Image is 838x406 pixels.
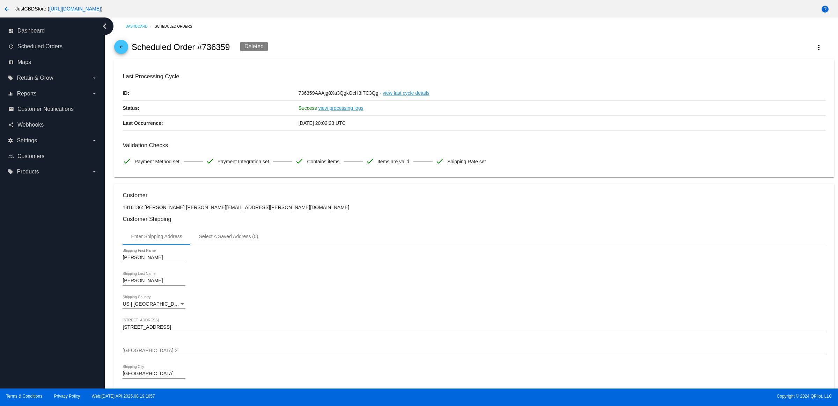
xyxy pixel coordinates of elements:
[17,169,39,175] span: Products
[132,42,230,52] h2: Scheduled Order #736359
[6,394,42,399] a: Terms & Conditions
[15,6,103,12] span: JustCBDStore ( )
[17,28,45,34] span: Dashboard
[377,154,409,169] span: Items are valid
[435,157,444,165] mat-icon: check
[307,154,339,169] span: Contains items
[206,157,214,165] mat-icon: check
[299,105,317,111] span: Success
[815,43,823,52] mat-icon: more_vert
[8,138,13,143] i: settings
[17,137,37,144] span: Settings
[295,157,303,165] mat-icon: check
[17,122,44,128] span: Webhooks
[17,153,44,159] span: Customers
[8,169,13,174] i: local_offer
[17,75,53,81] span: Retain & Grow
[821,5,829,13] mat-icon: help
[299,90,381,96] span: 736359AAAjg8Xa3QgkOcH3fTC3Qg -
[8,91,13,97] i: equalizer
[49,6,101,12] a: [URL][DOMAIN_NAME]
[123,216,825,222] h3: Customer Shipping
[299,120,346,126] span: [DATE] 20:02:23 UTC
[8,41,97,52] a: update Scheduled Orders
[8,25,97,36] a: dashboard Dashboard
[240,42,268,51] div: Deleted
[8,28,14,34] i: dashboard
[134,154,179,169] span: Payment Method set
[318,101,363,115] a: view processing logs
[8,104,97,115] a: email Customer Notifications
[123,255,185,261] input: Shipping First Name
[123,348,825,354] input: Shipping Street 2
[8,119,97,130] a: share Webhooks
[54,394,80,399] a: Privacy Policy
[123,192,825,199] h3: Customer
[199,234,258,239] div: Select A Saved Address (0)
[155,21,198,32] a: Scheduled Orders
[91,169,97,174] i: arrow_drop_down
[17,43,63,50] span: Scheduled Orders
[8,59,14,65] i: map
[8,151,97,162] a: people_outline Customers
[17,59,31,65] span: Maps
[99,21,110,32] i: chevron_left
[123,157,131,165] mat-icon: check
[17,91,36,97] span: Reports
[425,394,832,399] span: Copyright © 2024 QPilot, LLC
[123,205,825,210] p: 1816136: [PERSON_NAME] [PERSON_NAME][EMAIL_ADDRESS][PERSON_NAME][DOMAIN_NAME]
[123,86,298,100] p: ID:
[123,301,184,307] span: US | [GEOGRAPHIC_DATA]
[447,154,486,169] span: Shipping Rate set
[123,116,298,130] p: Last Occurrence:
[131,234,182,239] div: Enter Shipping Address
[123,101,298,115] p: Status:
[8,57,97,68] a: map Maps
[383,86,429,100] a: view last cycle details
[8,106,14,112] i: email
[17,106,74,112] span: Customer Notifications
[91,91,97,97] i: arrow_drop_down
[123,325,825,330] input: Shipping Street 1
[366,157,374,165] mat-icon: check
[123,278,185,284] input: Shipping Last Name
[91,75,97,81] i: arrow_drop_down
[8,44,14,49] i: update
[92,394,155,399] a: Web:[DATE] API:2025.08.19.1657
[8,75,13,81] i: local_offer
[218,154,269,169] span: Payment Integration set
[3,5,11,13] mat-icon: arrow_back
[123,142,825,149] h3: Validation Checks
[91,138,97,143] i: arrow_drop_down
[8,122,14,128] i: share
[8,154,14,159] i: people_outline
[123,301,185,307] mat-select: Shipping Country
[117,44,125,53] mat-icon: arrow_back
[125,21,155,32] a: Dashboard
[123,73,825,80] h3: Last Processing Cycle
[123,371,185,377] input: Shipping City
